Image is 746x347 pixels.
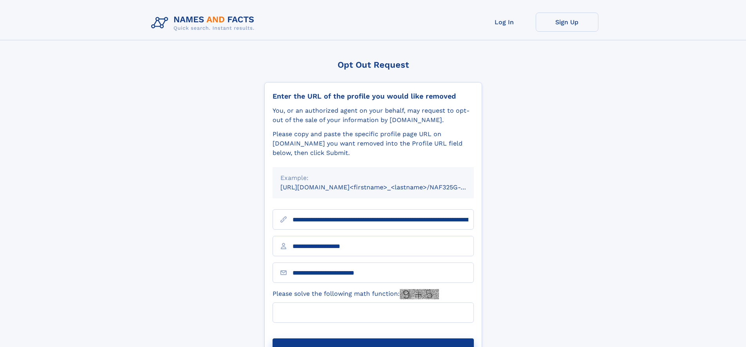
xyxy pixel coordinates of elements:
small: [URL][DOMAIN_NAME]<firstname>_<lastname>/NAF325G-xxxxxxxx [280,183,489,191]
div: You, or an authorized agent on your behalf, may request to opt-out of the sale of your informatio... [273,106,474,125]
div: Enter the URL of the profile you would like removed [273,92,474,101]
div: Please copy and paste the specific profile page URL on [DOMAIN_NAME] you want removed into the Pr... [273,129,474,158]
a: Log In [473,13,536,32]
div: Example: [280,173,466,183]
div: Opt Out Request [264,60,482,70]
a: Sign Up [536,13,598,32]
label: Please solve the following math function: [273,289,439,299]
img: Logo Names and Facts [148,13,261,34]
